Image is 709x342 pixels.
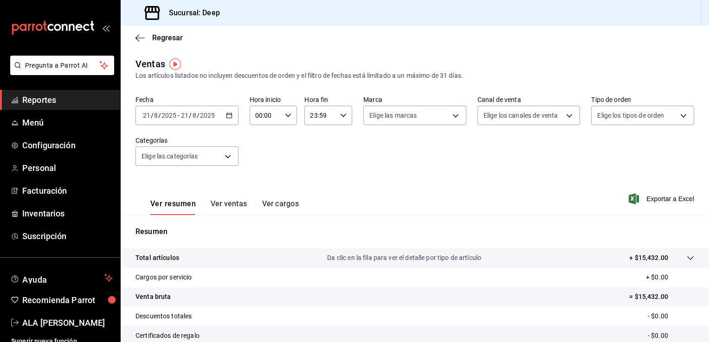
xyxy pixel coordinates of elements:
[135,71,694,81] div: Los artículos listados no incluyen descuentos de orden y el filtro de fechas está limitado a un m...
[102,24,110,32] button: open_drawer_menu
[151,112,154,119] span: /
[178,112,180,119] span: -
[22,94,113,106] span: Reportes
[192,112,197,119] input: --
[597,111,664,120] span: Elige los tipos de orden
[169,58,181,70] img: Tooltip marker
[135,33,183,42] button: Regresar
[22,162,113,174] span: Personal
[161,7,220,19] h3: Sucursal: Deep
[200,112,215,119] input: ----
[150,199,299,215] div: navigation tabs
[250,96,297,103] label: Hora inicio
[189,112,192,119] span: /
[648,311,694,321] p: - $0.00
[629,253,668,263] p: + $15,432.00
[135,331,200,341] p: Certificados de regalo
[22,184,113,197] span: Facturación
[22,294,113,306] span: Recomienda Parrot
[646,272,694,282] p: + $0.00
[631,193,694,204] button: Exportar a Excel
[180,112,189,119] input: --
[150,199,196,215] button: Ver resumen
[262,199,299,215] button: Ver cargos
[363,96,466,103] label: Marca
[629,292,694,302] p: = $15,432.00
[327,253,481,263] p: Da clic en la fila para ver el detalle por tipo de artículo
[22,116,113,129] span: Menú
[161,112,177,119] input: ----
[135,137,238,144] label: Categorías
[135,253,179,263] p: Total artículos
[22,230,113,242] span: Suscripción
[591,96,694,103] label: Tipo de orden
[211,199,247,215] button: Ver ventas
[648,331,694,341] p: - $0.00
[154,112,158,119] input: --
[22,139,113,152] span: Configuración
[22,207,113,220] span: Inventarios
[197,112,200,119] span: /
[483,111,558,120] span: Elige los canales de venta
[10,56,114,75] button: Pregunta a Parrot AI
[135,292,171,302] p: Venta bruta
[158,112,161,119] span: /
[152,33,183,42] span: Regresar
[22,317,113,329] span: ALA [PERSON_NAME]
[25,61,100,70] span: Pregunta a Parrot AI
[135,311,192,321] p: Descuentos totales
[142,152,198,161] span: Elige las categorías
[135,272,192,282] p: Cargos por servicio
[304,96,352,103] label: Hora fin
[135,226,694,237] p: Resumen
[22,272,101,284] span: Ayuda
[6,67,114,77] a: Pregunta a Parrot AI
[477,96,580,103] label: Canal de venta
[135,57,165,71] div: Ventas
[369,111,417,120] span: Elige las marcas
[142,112,151,119] input: --
[135,96,238,103] label: Fecha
